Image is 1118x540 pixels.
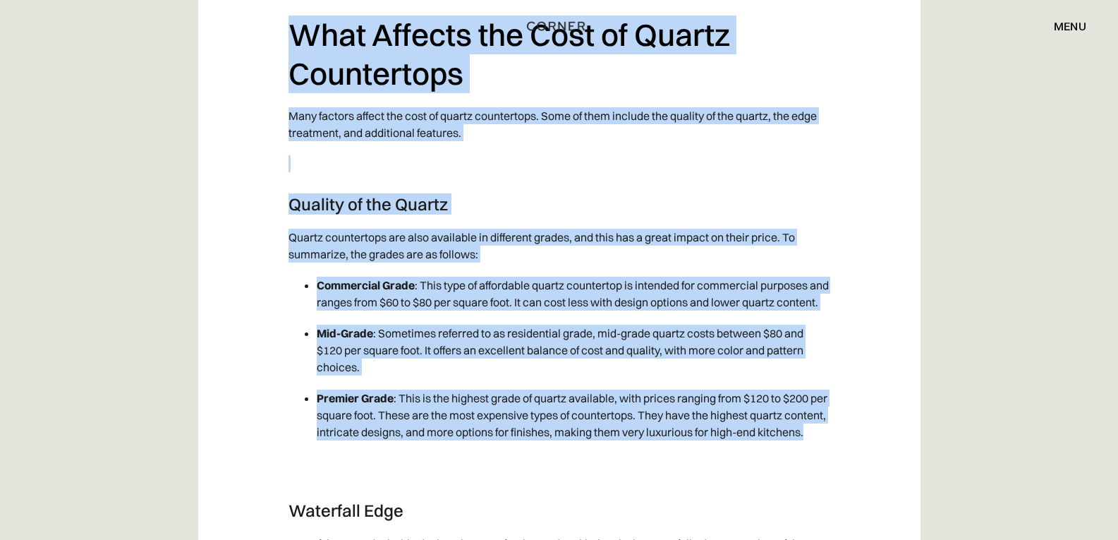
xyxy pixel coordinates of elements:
[518,17,600,35] a: home
[288,222,830,270] p: Quartz countertops are also available in different grades, and this has a great impact on their p...
[288,16,830,92] h2: What Affects the Cost of Quartz Countertops
[317,391,394,405] strong: Premier Grade
[288,455,830,486] p: ‍
[317,326,373,340] strong: Mid-Grade
[288,500,830,521] h3: Waterfall Edge
[1040,14,1086,38] div: menu
[317,318,830,383] li: : Sometimes referred to as residential grade, mid-grade quartz costs between $80 and $120 per squ...
[288,193,830,215] h3: Quality of the Quartz
[288,100,830,148] p: Many factors affect the cost of quartz countertops. Some of them include the quality of the quart...
[288,148,830,179] p: ‍
[1054,20,1086,32] div: menu
[317,270,830,318] li: : This type of affordable quartz countertop is intended for commercial purposes and ranges from $...
[317,278,415,292] strong: Commercial Grade
[317,383,830,448] li: : This is the highest grade of quartz available, with prices ranging from $120 to $200 per square...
